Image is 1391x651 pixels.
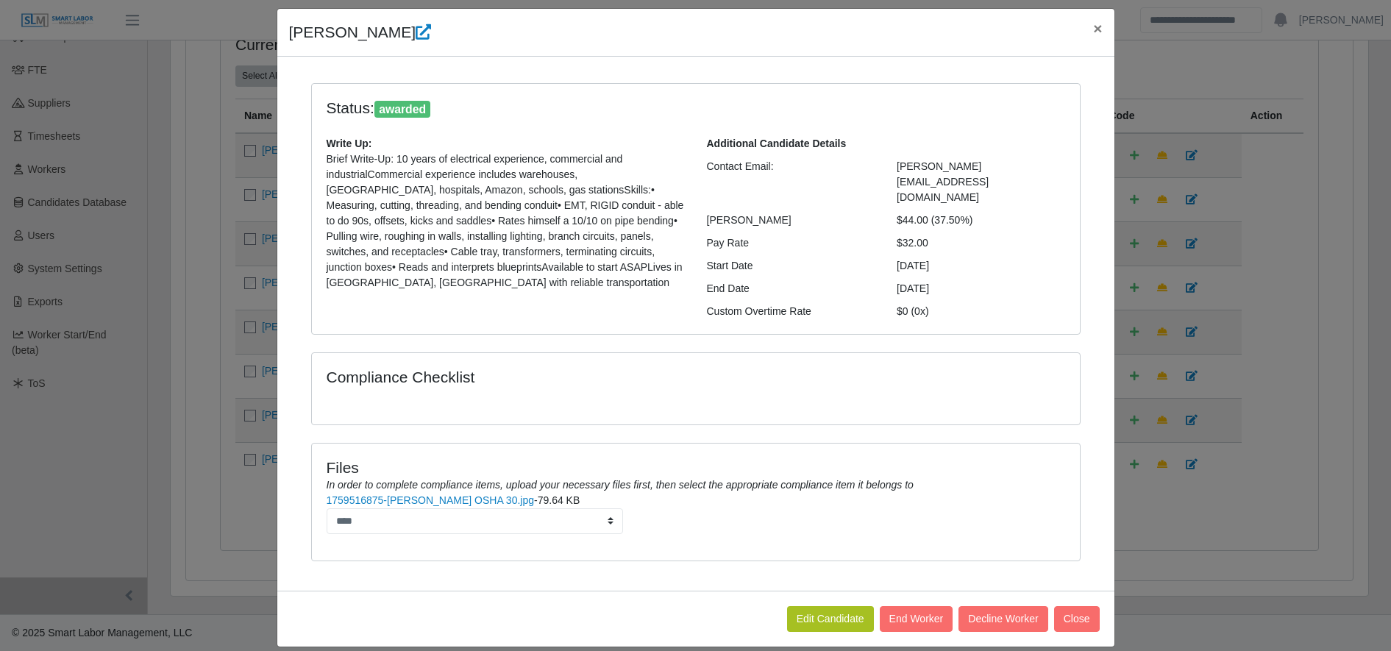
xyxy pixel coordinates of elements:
[374,101,431,118] span: awarded
[327,479,914,491] i: In order to complete compliance items, upload your necessary files first, then select the appropr...
[958,606,1047,632] button: Decline Worker
[327,152,685,291] p: Brief Write-Up: 10 years of electrical experience, commercial and industrialCommercial experience...
[707,138,847,149] b: Additional Candidate Details
[327,138,372,149] b: Write Up:
[289,21,432,44] h4: [PERSON_NAME]
[897,305,929,317] span: $0 (0x)
[897,282,929,294] span: [DATE]
[696,213,886,228] div: [PERSON_NAME]
[1093,20,1102,37] span: ×
[897,160,989,203] span: [PERSON_NAME][EMAIL_ADDRESS][DOMAIN_NAME]
[880,606,953,632] button: End Worker
[696,235,886,251] div: Pay Rate
[696,159,886,205] div: Contact Email:
[787,606,874,632] a: Edit Candidate
[1081,9,1114,48] button: Close
[696,258,886,274] div: Start Date
[696,281,886,296] div: End Date
[327,458,1065,477] h4: Files
[327,99,875,118] h4: Status:
[696,304,886,319] div: Custom Overtime Rate
[327,493,1065,534] li: -
[327,494,535,506] a: 1759516875-[PERSON_NAME] OSHA 30.jpg
[886,258,1076,274] div: [DATE]
[538,494,580,506] span: 79.64 KB
[886,235,1076,251] div: $32.00
[886,213,1076,228] div: $44.00 (37.50%)
[1054,606,1100,632] button: Close
[327,368,811,386] h4: Compliance Checklist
